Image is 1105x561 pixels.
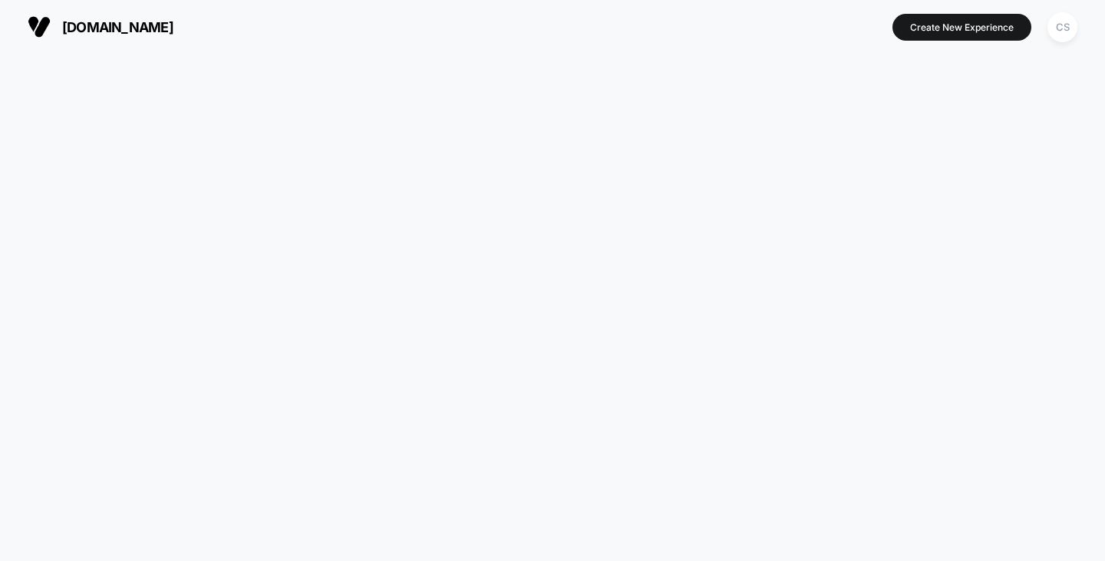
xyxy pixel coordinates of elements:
[1043,12,1082,43] button: CS
[1047,12,1077,42] div: CS
[62,19,173,35] span: [DOMAIN_NAME]
[892,14,1031,41] button: Create New Experience
[23,15,178,39] button: [DOMAIN_NAME]
[28,15,51,38] img: Visually logo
